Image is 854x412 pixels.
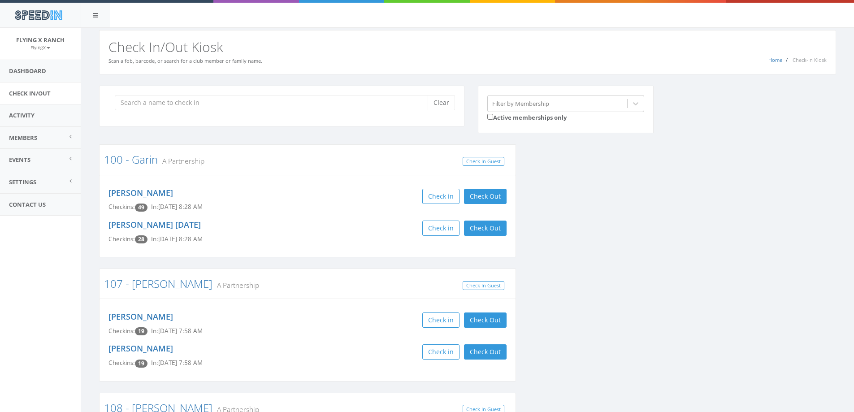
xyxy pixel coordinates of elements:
[768,56,782,63] a: Home
[16,36,65,44] span: Flying X Ranch
[422,221,460,236] button: Check in
[135,360,147,368] span: Checkin count
[108,203,135,211] span: Checkins:
[463,281,504,291] a: Check In Guest
[492,99,549,108] div: Filter by Membership
[135,235,147,243] span: Checkin count
[115,95,434,110] input: Search a name to check in
[212,280,259,290] small: A Partnership
[464,344,507,360] button: Check Out
[464,221,507,236] button: Check Out
[422,312,460,328] button: Check in
[793,56,827,63] span: Check-In Kiosk
[10,7,66,23] img: speedin_logo.png
[9,156,30,164] span: Events
[463,157,504,166] a: Check In Guest
[487,114,493,120] input: Active memberships only
[9,178,36,186] span: Settings
[464,312,507,328] button: Check Out
[422,344,460,360] button: Check in
[487,112,567,122] label: Active memberships only
[108,57,262,64] small: Scan a fob, barcode, or search for a club member or family name.
[9,200,46,208] span: Contact Us
[108,343,173,354] a: [PERSON_NAME]
[108,219,201,230] a: [PERSON_NAME] [DATE]
[422,189,460,204] button: Check in
[428,95,455,110] button: Clear
[104,152,158,167] a: 100 - Garin
[108,235,135,243] span: Checkins:
[135,327,147,335] span: Checkin count
[151,203,203,211] span: In: [DATE] 8:28 AM
[30,44,50,51] small: FlyingX
[108,39,827,54] h2: Check In/Out Kiosk
[464,189,507,204] button: Check Out
[151,327,203,335] span: In: [DATE] 7:58 AM
[108,327,135,335] span: Checkins:
[151,235,203,243] span: In: [DATE] 8:28 AM
[158,156,204,166] small: A Partnership
[108,359,135,367] span: Checkins:
[135,204,147,212] span: Checkin count
[30,43,50,51] a: FlyingX
[108,311,173,322] a: [PERSON_NAME]
[151,359,203,367] span: In: [DATE] 7:58 AM
[108,187,173,198] a: [PERSON_NAME]
[104,276,212,291] a: 107 - [PERSON_NAME]
[9,134,37,142] span: Members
